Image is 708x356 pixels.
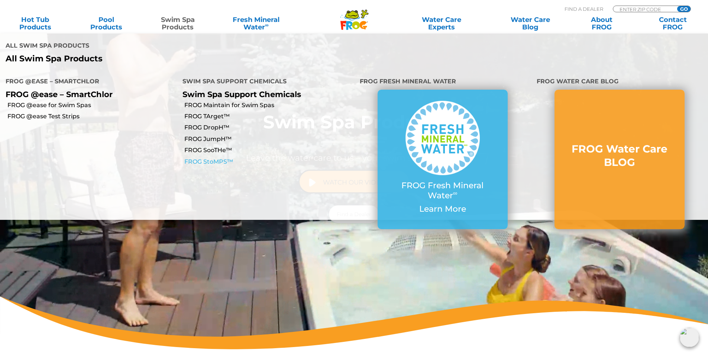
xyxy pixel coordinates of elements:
[392,101,493,218] a: FROG Fresh Mineral Water∞ Learn More
[184,124,354,132] a: FROG DropH™
[265,22,269,28] sup: ∞
[565,6,603,12] p: Find A Dealer
[569,142,670,177] a: FROG Water Care BLOG
[6,54,349,64] a: All Swim Spa Products
[184,158,354,166] a: FROG StoMPS™
[6,90,171,99] p: FROG @ease – SmartChlor
[182,90,301,99] a: Swim Spa Support Chemicals
[569,142,670,169] h3: FROG Water Care BLOG
[7,16,63,31] a: Hot TubProducts
[680,328,699,347] img: openIcon
[397,16,486,31] a: Water CareExperts
[360,75,526,90] h4: FROG Fresh Mineral Water
[392,181,493,201] p: FROG Fresh Mineral Water
[221,16,291,31] a: Fresh MineralWater∞
[645,16,701,31] a: ContactFROG
[677,6,691,12] input: GO
[574,16,629,31] a: AboutFROG
[453,189,458,197] sup: ∞
[7,101,177,109] a: FROG @ease for Swim Spas
[184,135,354,143] a: FROG JumpH™
[79,16,134,31] a: PoolProducts
[6,75,171,90] h4: FROG @ease – SmartChlor
[182,75,348,90] h4: Swim Spa Support Chemicals
[537,75,702,90] h4: FROG Water Care BLOG
[392,204,493,214] p: Learn More
[6,39,349,54] h4: All Swim Spa Products
[502,16,558,31] a: Water CareBlog
[150,16,206,31] a: Swim SpaProducts
[184,101,354,109] a: FROG Maintain for Swim Spas
[184,112,354,121] a: FROG TArget™
[619,6,669,12] input: Zip Code Form
[7,112,177,121] a: FROG @ease Test Strips
[184,146,354,154] a: FROG SooTHe™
